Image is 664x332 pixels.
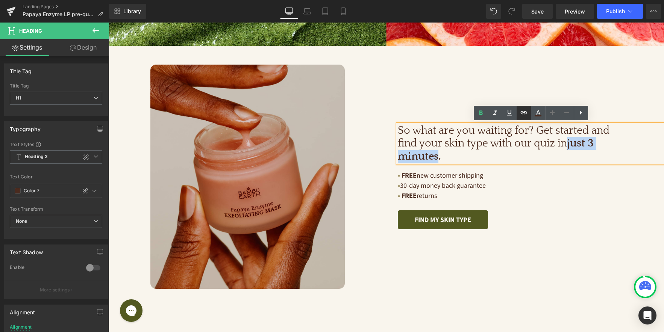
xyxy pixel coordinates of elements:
div: Text Transform [10,207,102,212]
button: More settings [5,281,108,299]
a: Laptop [298,4,316,19]
button: Undo [486,4,501,19]
button: Publish [597,4,643,19]
a: Landing Pages [23,4,109,10]
span: Heading [19,28,42,34]
b: H1 [16,95,21,101]
iframe: Gorgias live chat messenger [8,274,38,302]
div: Title Tag [10,83,102,89]
div: Alignment [10,305,35,315]
a: Mobile [334,4,352,19]
a: Tablet [316,4,334,19]
h1: So what are you waiting for? Get started and find your skin type with our quiz in [289,102,518,140]
div: Text Shadow [10,245,43,255]
span: Publish [606,8,625,14]
button: More [646,4,661,19]
p: More settings [40,287,70,293]
p: 30-day money back guarantee [289,158,556,168]
div: Alignment [10,324,32,330]
span: FREE [293,148,308,158]
b: None [16,218,27,224]
div: Text Color [10,174,102,180]
span: Papaya Enzyme LP pre-quiz page REBRAND [23,11,95,17]
span: • [289,169,291,178]
div: Title Tag [10,64,32,74]
p: new customer shipping [289,148,556,158]
p: returns [289,168,556,178]
a: Preview [556,4,594,19]
div: Enable [10,264,79,272]
span: • [289,158,291,168]
span: Find my skin type [306,193,362,202]
span: Preview [565,8,585,15]
span: just 3 minutes. [289,115,485,139]
b: Heading 2 [25,154,48,160]
div: Text Styles [10,141,102,147]
a: Desktop [280,4,298,19]
a: Find my skin type [289,188,379,207]
span: • [289,148,291,158]
div: Open Intercom Messenger [638,306,656,324]
a: New Library [109,4,146,19]
button: Redo [504,4,519,19]
span: Library [123,8,141,15]
div: Typography [10,122,41,132]
input: Color [24,187,73,195]
span: FREE [293,169,308,178]
a: Design [56,39,111,56]
span: Save [531,8,544,15]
